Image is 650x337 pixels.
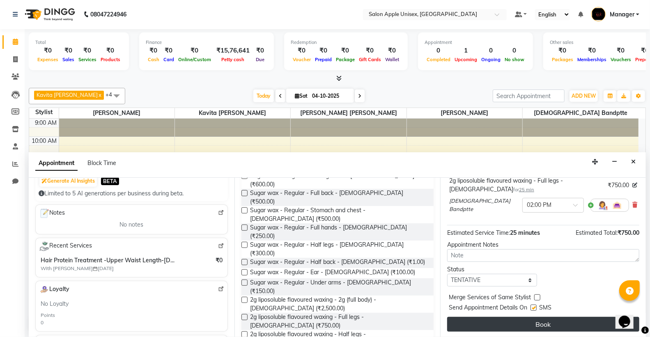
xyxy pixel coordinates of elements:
span: Recent Services [39,241,92,251]
span: Sugar wax - Regular - Half legs - [DEMOGRAPHIC_DATA] (₹300.00) [250,241,427,258]
button: Close [627,156,639,168]
span: ADD NEW [572,93,596,99]
div: ₹0 [313,46,334,55]
button: Generate AI Insights [39,175,97,187]
span: SMS [539,303,551,314]
div: Finance [146,39,267,46]
div: Appointment Notes [447,241,639,249]
b: 08047224946 [90,3,126,26]
span: [PERSON_NAME] [407,108,522,118]
img: Manager [591,7,606,21]
iframe: chat widget [616,304,642,329]
span: Sat [293,93,310,99]
div: 1 [452,46,479,55]
span: Completed [425,57,452,62]
span: With [PERSON_NAME] [DATE] [41,265,143,272]
span: Estimated Total: [576,229,618,236]
div: Redemption [291,39,401,46]
span: Products [99,57,122,62]
div: ₹0 [291,46,313,55]
span: Kavita [PERSON_NAME] [175,108,290,118]
div: ₹0 [550,46,575,55]
div: ₹0 [35,46,60,55]
div: 0 [503,46,526,55]
span: Online/Custom [176,57,213,62]
div: ₹0 [176,46,213,55]
div: 0 [41,319,44,326]
div: ₹0 [253,46,267,55]
div: ₹0 [383,46,401,55]
span: [PERSON_NAME] [59,108,175,118]
div: Total [35,39,122,46]
span: Kavita [PERSON_NAME] [37,92,98,98]
div: ₹0 [76,46,99,55]
div: ₹0 [357,46,383,55]
div: ₹0 [146,46,161,55]
div: ₹0 [161,46,176,55]
span: Manager [610,10,634,19]
span: +4 [106,91,118,98]
span: Block Time [87,159,116,167]
div: Status [447,265,537,274]
span: 25 min [519,187,534,193]
span: No Loyalty [41,300,69,308]
span: Send Appointment Details On [449,303,527,314]
span: Packages [550,57,575,62]
span: No show [503,57,526,62]
span: ₹0 [216,256,223,265]
span: Hair Protein Treatment -Upper Waist Length-[DEMOGRAPHIC_DATA] [41,256,177,265]
div: Stylist [29,108,59,117]
span: BETA [101,177,119,185]
span: 25 minutes [510,229,540,236]
div: ₹0 [609,46,633,55]
div: Appointment [425,39,526,46]
div: ₹0 [99,46,122,55]
span: 2g liposoluble flavoured waxing - Full legs - [DEMOGRAPHIC_DATA] (₹750.00) [250,313,427,330]
button: Book [447,317,639,332]
span: Vouchers [609,57,633,62]
span: Sales [60,57,76,62]
span: Gift Cards [357,57,383,62]
span: [PERSON_NAME] [PERSON_NAME] [291,108,406,118]
span: Voucher [291,57,313,62]
span: Services [76,57,99,62]
div: 0 [479,46,503,55]
span: Sugar wax - Regular - Half back - [DEMOGRAPHIC_DATA] (₹1.00) [250,258,425,268]
span: Notes [39,208,65,219]
span: Merge Services of Same Stylist [449,293,531,303]
div: Limited to 5 AI generations per business during beta. [39,189,225,198]
input: 2025-10-04 [310,90,351,102]
button: ADD NEW [570,90,598,102]
img: logo [21,3,77,26]
span: 2g liposoluble flavoured waxing - 2g (full body) - [DEMOGRAPHIC_DATA] (₹2,500.00) [250,296,427,313]
div: 10:00 AM [30,137,59,145]
span: Due [254,57,266,62]
span: ₹750.00 [608,181,629,190]
span: Prepaid [313,57,334,62]
span: Sugar wax - Regular - Under arms - [DEMOGRAPHIC_DATA] (₹150.00) [250,278,427,296]
span: Memberships [575,57,609,62]
input: Search Appointment [493,89,565,102]
a: x [98,92,101,98]
span: Expenses [35,57,60,62]
div: ₹0 [60,46,76,55]
span: Sugar wax - Regular - Full legs wax - [DEMOGRAPHIC_DATA] (₹600.00) [250,172,427,189]
span: Sugar wax - Regular - Full hands - [DEMOGRAPHIC_DATA] (₹250.00) [250,223,427,241]
span: [DEMOGRAPHIC_DATA] Bandptte [523,108,639,118]
div: ₹0 [334,46,357,55]
img: Hairdresser.png [597,200,607,210]
span: Estimated Service Time: [447,229,510,236]
div: Points [41,312,55,319]
span: Sugar wax - Regular - Full back - [DEMOGRAPHIC_DATA] (₹500.00) [250,189,427,206]
span: [DEMOGRAPHIC_DATA] Bandptte [449,197,519,213]
div: 9:00 AM [34,119,59,127]
span: Ongoing [479,57,503,62]
span: No notes [120,220,144,229]
span: Today [253,89,274,102]
span: Cash [146,57,161,62]
div: 2g liposoluble flavoured waxing - Full legs - [DEMOGRAPHIC_DATA] [449,177,604,194]
span: Wallet [383,57,401,62]
span: ₹750.00 [618,229,639,236]
span: Package [334,57,357,62]
span: Petty cash [220,57,247,62]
